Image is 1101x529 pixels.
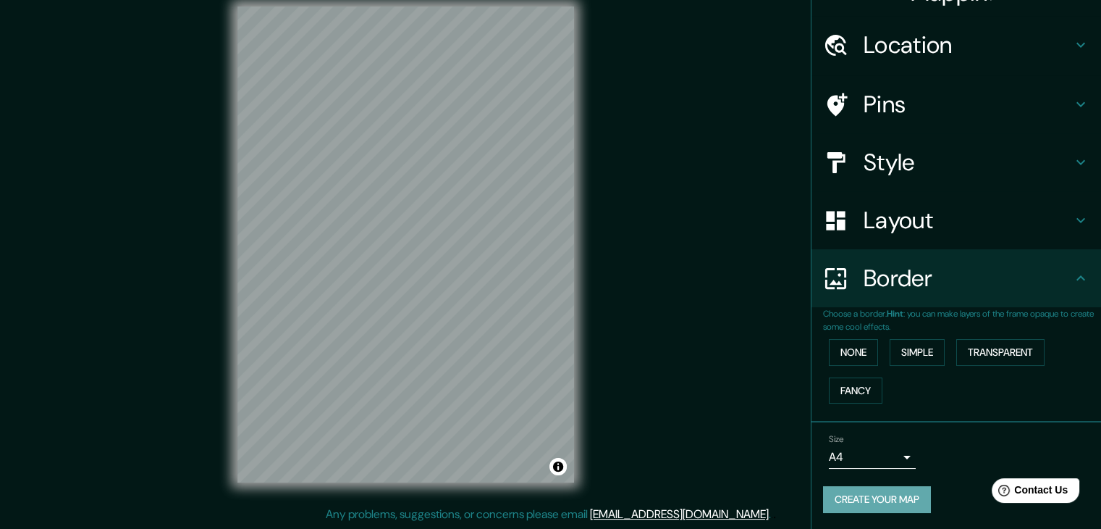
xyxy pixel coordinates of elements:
h4: Location [864,30,1072,59]
button: Fancy [829,378,882,404]
button: None [829,339,878,366]
div: Pins [811,75,1101,133]
h4: Layout [864,206,1072,235]
button: Transparent [956,339,1045,366]
div: A4 [829,446,916,469]
div: Border [811,249,1101,307]
a: [EMAIL_ADDRESS][DOMAIN_NAME] [590,507,769,522]
div: Layout [811,191,1101,249]
div: Style [811,133,1101,191]
h4: Style [864,148,1072,177]
p: Any problems, suggestions, or concerns please email . [326,506,771,523]
div: . [771,506,773,523]
h4: Pins [864,90,1072,119]
h4: Border [864,264,1072,293]
b: Hint [887,308,903,320]
canvas: Map [237,7,574,483]
label: Size [829,433,844,446]
button: Toggle attribution [549,458,567,475]
p: Choose a border. : you can make layers of the frame opaque to create some cool effects. [823,307,1101,333]
button: Simple [890,339,945,366]
div: . [773,506,776,523]
div: Location [811,16,1101,74]
iframe: Help widget launcher [972,472,1085,513]
button: Create your map [823,486,931,513]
